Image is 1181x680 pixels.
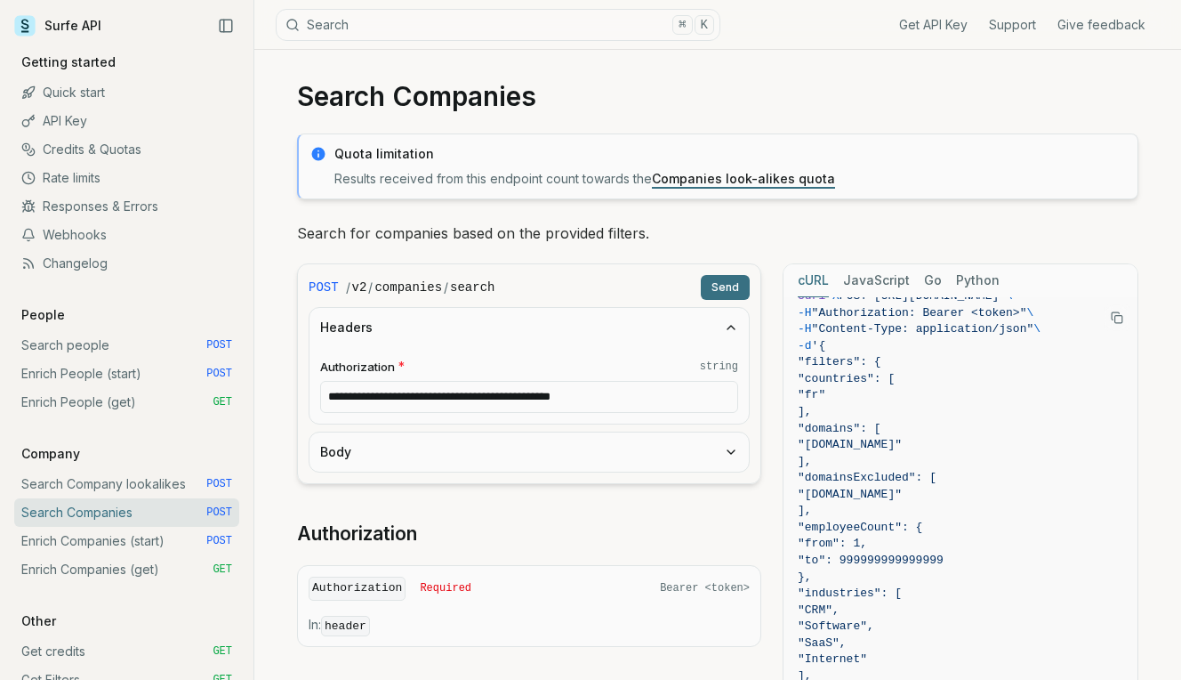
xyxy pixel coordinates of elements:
span: POST [206,338,232,352]
span: "to": 999999999999999 [798,554,944,567]
span: \ [1033,322,1040,336]
kbd: K [695,15,714,35]
button: Go [924,264,942,297]
span: "Internet" [798,652,867,666]
span: "from": 1, [798,537,867,550]
a: Rate limits [14,164,239,192]
a: Support [989,16,1036,34]
button: Headers [309,308,749,347]
span: GET [213,644,232,659]
a: Give feedback [1057,16,1145,34]
code: string [700,360,738,374]
span: "Software", [798,619,874,633]
span: / [444,279,448,296]
a: Responses & Errors [14,192,239,221]
span: }, [798,571,812,584]
a: API Key [14,107,239,135]
span: "domainsExcluded": [ [798,471,936,484]
p: Results received from this endpoint count towards the [334,170,1127,188]
span: ], [798,455,812,468]
p: Search for companies based on the provided filters. [297,221,1138,246]
span: -H [798,322,812,336]
button: Copy Text [1104,304,1130,331]
span: "Authorization: Bearer <token>" [812,306,1027,320]
span: \ [1026,306,1033,320]
a: Changelog [14,249,239,278]
button: Collapse Sidebar [213,12,239,39]
span: POST [309,279,339,296]
a: Search Company lookalikes POST [14,470,239,498]
span: Authorization [320,359,395,376]
p: People [14,306,72,324]
a: Companies look-alikes quota [652,171,835,186]
kbd: ⌘ [672,15,692,35]
span: "CRM", [798,603,840,617]
span: "filters": { [798,355,881,368]
a: Get credits GET [14,637,239,666]
a: Enrich People (get) GET [14,388,239,417]
a: Webhooks [14,221,239,249]
span: / [368,279,373,296]
span: "fr" [798,388,825,401]
p: Company [14,445,87,463]
span: "countries": [ [798,372,895,385]
span: -H [798,306,812,320]
span: ], [798,405,812,418]
span: POST [206,534,232,548]
button: JavaScript [843,264,910,297]
span: "industries": [ [798,587,902,600]
h1: Search Companies [297,80,1138,112]
span: "employeeCount": { [798,521,922,534]
a: Surfe API [14,12,101,39]
button: Body [309,433,749,472]
span: GET [213,395,232,409]
a: Credits & Quotas [14,135,239,164]
code: v2 [352,279,367,296]
button: Send [701,275,750,300]
p: In: [309,616,750,635]
span: POST [206,367,232,381]
span: Bearer <token> [660,581,750,595]
button: cURL [798,264,829,297]
p: Other [14,612,63,630]
span: "[DOMAIN_NAME]" [798,488,902,501]
span: POST [206,477,232,491]
a: Enrich People (start) POST [14,360,239,388]
span: -d [798,339,812,352]
code: header [321,616,370,636]
span: "SaaS", [798,636,847,650]
span: / [346,279,350,296]
button: Python [956,264,1000,297]
span: POST [206,506,232,520]
a: Enrich Companies (get) GET [14,555,239,584]
a: Search people POST [14,331,239,360]
span: Required [420,581,471,595]
span: ], [798,504,812,517]
a: Enrich Companies (start) POST [14,527,239,555]
a: Search Companies POST [14,498,239,527]
a: Get API Key [899,16,968,34]
button: Search⌘K [276,9,720,41]
code: search [450,279,494,296]
span: '{ [812,339,826,352]
code: Authorization [309,577,406,601]
a: Authorization [297,522,417,546]
span: "[DOMAIN_NAME]" [798,438,902,451]
p: Getting started [14,53,123,71]
span: GET [213,563,232,577]
span: "Content-Type: application/json" [812,322,1034,336]
code: companies [374,279,442,296]
p: Quota limitation [334,145,1127,163]
a: Quick start [14,78,239,107]
span: "domains": [ [798,422,881,435]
